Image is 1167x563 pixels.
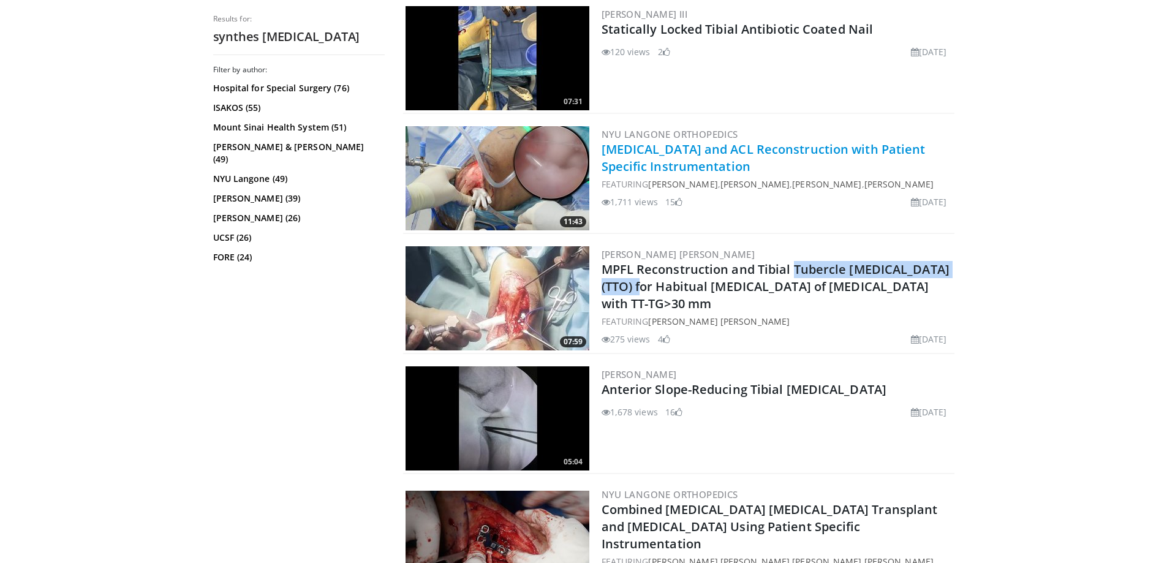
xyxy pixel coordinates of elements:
[602,315,952,328] div: FEATURING
[406,6,589,110] img: dfd651ff-cb1b-4853-806c-7f21bdd8789a.300x170_q85_crop-smart_upscale.jpg
[213,65,385,75] h3: Filter by author:
[602,406,658,418] li: 1,678 views
[602,45,651,58] li: 120 views
[602,195,658,208] li: 1,711 views
[665,195,682,208] li: 15
[560,456,586,467] span: 05:04
[213,192,382,205] a: [PERSON_NAME] (39)
[406,126,589,230] a: 11:43
[602,261,950,312] a: MPFL Reconstruction and Tibial Tubercle [MEDICAL_DATA] (TTO) for Habitual [MEDICAL_DATA] of [MEDI...
[658,333,670,346] li: 4
[648,316,790,327] a: [PERSON_NAME] [PERSON_NAME]
[213,121,382,134] a: Mount Sinai Health System (51)
[911,333,947,346] li: [DATE]
[602,21,874,37] a: Statically Locked Tibial Antibiotic Coated Nail
[560,96,586,107] span: 07:31
[406,366,589,470] img: d0b2a995-4eab-45cf-8d7a-b9e411617bd6.300x170_q85_crop-smart_upscale.jpg
[648,178,717,190] a: [PERSON_NAME]
[213,14,385,24] p: Results for:
[406,246,589,350] img: cbd3d998-fcd9-4910-a9e1-5079521e6ef7.300x170_q85_crop-smart_upscale.jpg
[911,195,947,208] li: [DATE]
[406,126,589,230] img: 80026a5a-9df5-4afb-a873-2284ee1d96c5.jpg.300x170_q85_crop-smart_upscale.jpg
[602,368,677,380] a: [PERSON_NAME]
[406,366,589,470] a: 05:04
[602,8,688,20] a: [PERSON_NAME] Iii
[602,381,887,398] a: Anterior Slope-Reducing Tibial [MEDICAL_DATA]
[792,178,861,190] a: [PERSON_NAME]
[560,336,586,347] span: 07:59
[864,178,934,190] a: [PERSON_NAME]
[213,212,382,224] a: [PERSON_NAME] (26)
[658,45,670,58] li: 2
[911,406,947,418] li: [DATE]
[213,102,382,114] a: ISAKOS (55)
[720,178,790,190] a: [PERSON_NAME]
[602,178,952,191] div: FEATURING , , ,
[406,246,589,350] a: 07:59
[665,406,682,418] li: 16
[560,216,586,227] span: 11:43
[911,45,947,58] li: [DATE]
[602,501,938,552] a: Combined [MEDICAL_DATA] [MEDICAL_DATA] Transplant and [MEDICAL_DATA] Using Patient Specific Instr...
[602,141,926,175] a: [MEDICAL_DATA] and ACL Reconstruction with Patient Specific Instrumentation
[213,141,382,165] a: [PERSON_NAME] & [PERSON_NAME] (49)
[602,128,738,140] a: NYU Langone Orthopedics
[602,248,755,260] a: [PERSON_NAME] [PERSON_NAME]
[602,333,651,346] li: 275 views
[406,6,589,110] a: 07:31
[213,232,382,244] a: UCSF (26)
[213,82,382,94] a: Hospital for Special Surgery (76)
[602,488,738,501] a: NYU Langone Orthopedics
[213,29,385,45] h2: synthes [MEDICAL_DATA]
[213,173,382,185] a: NYU Langone (49)
[213,251,382,263] a: FORE (24)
